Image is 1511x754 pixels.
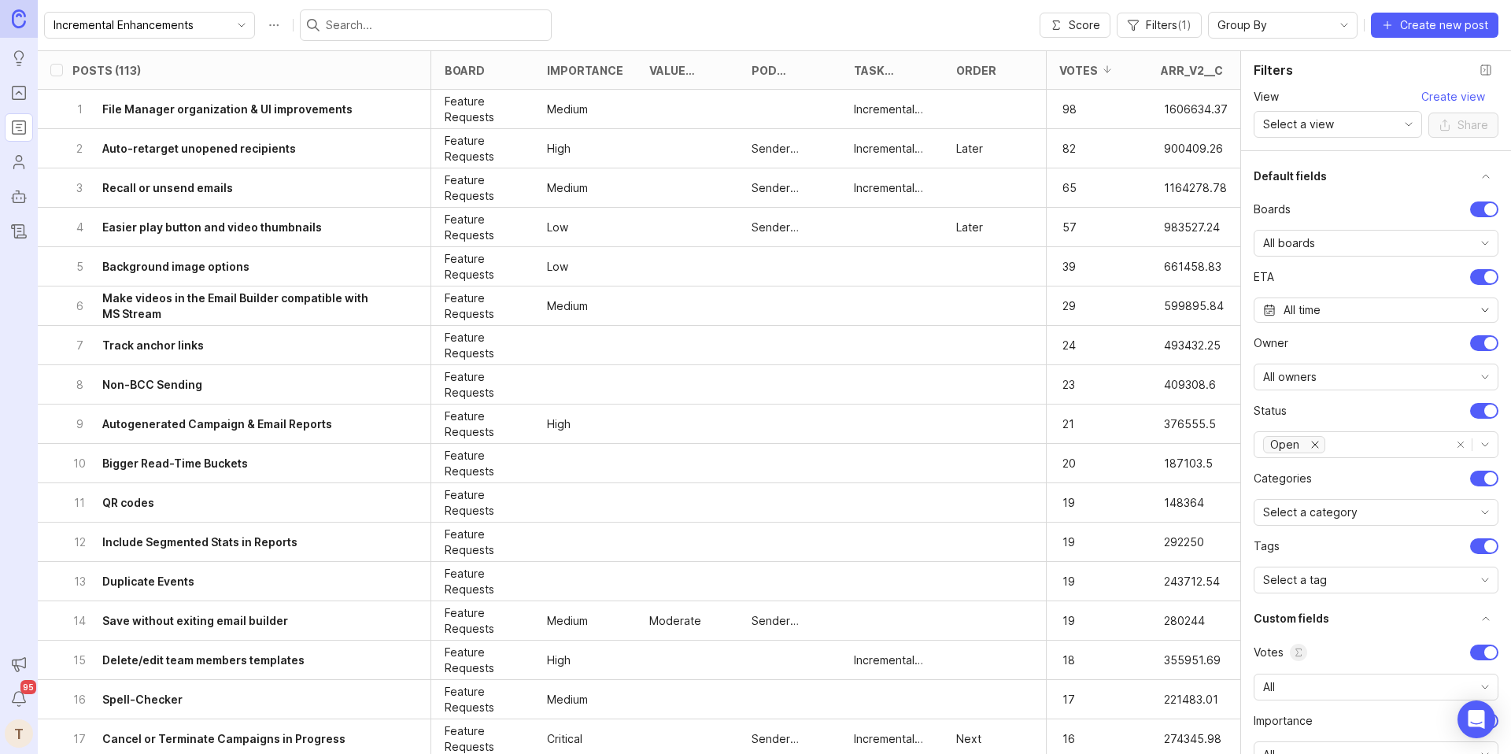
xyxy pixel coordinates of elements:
[1117,13,1202,38] button: Filters(1)
[20,680,36,694] span: 95
[1059,98,1108,120] p: 98
[72,456,87,471] p: 10
[102,259,249,275] h6: Background image options
[5,685,33,713] button: Notifications
[102,377,202,393] h6: Non-BCC Sending
[1177,18,1191,31] span: ( 1 )
[956,220,983,235] div: Later
[1059,65,1098,76] div: Votes
[752,613,829,629] div: Sender Experience
[72,247,386,286] button: 5Background image options
[445,65,485,76] div: board
[1254,611,1329,626] h1: Custom fields
[445,94,522,125] div: Feature Requests
[547,692,588,708] p: Medium
[1254,364,1498,390] div: toggle menu
[72,405,386,443] button: 9Autogenerated Campaign & Email Reports
[1263,235,1315,252] span: All boards
[1263,504,1358,521] span: Select a category
[445,133,522,164] p: Feature Requests
[854,141,931,157] p: Incremental Enhancement
[1472,304,1498,316] svg: toggle icon
[1161,728,1210,750] p: 274345.98
[5,217,33,246] a: Changelog
[54,17,227,34] input: Incremental Enhancements
[1254,538,1280,554] span: tags
[445,684,522,715] p: Feature Requests
[1254,431,1498,458] div: toggle menu
[547,298,588,314] div: Medium
[1254,567,1498,593] div: toggle menu
[1146,17,1191,33] span: Filters
[1254,644,1307,661] span: Votes
[956,731,981,747] p: Next
[445,290,522,322] p: Feature Requests
[5,113,33,142] a: Roadmaps
[445,605,522,637] p: Feature Requests
[1457,117,1488,133] span: Share
[72,338,87,353] p: 7
[1254,89,1279,105] span: View
[72,444,386,482] button: 10Bigger Read-Time Buckets
[102,692,183,708] h6: Spell-Checker
[72,613,87,629] p: 14
[752,731,829,747] div: Sender Experience
[1371,13,1498,38] button: Create new post
[445,566,522,597] div: Feature Requests
[72,220,87,235] p: 4
[1208,12,1358,39] div: toggle menu
[1254,499,1498,526] div: toggle menu
[102,102,353,117] h6: File Manager organization & UI improvements
[229,19,254,31] svg: toggle icon
[1161,98,1210,120] p: 1606634.37
[547,416,571,432] div: High
[1254,168,1327,184] h1: Default fields
[547,731,582,747] p: Critical
[1396,118,1421,131] svg: toggle icon
[752,180,829,196] p: Sender Experience
[752,220,829,235] div: Sender Experience
[1161,216,1210,238] p: 983527.24
[547,102,588,117] p: Medium
[1059,728,1108,750] p: 16
[1472,438,1498,451] svg: toggle icon
[72,562,386,601] button: 13Duplicate Events
[1263,116,1334,133] span: Select a view
[102,416,332,432] h6: Autogenerated Campaign & Email Reports
[1472,371,1498,383] svg: toggle icon
[1254,471,1312,486] span: Categories
[547,259,568,275] p: Low
[72,731,87,747] p: 17
[72,102,87,117] p: 1
[102,141,296,157] h6: Auto-retarget unopened recipients
[102,534,297,550] h6: Include Segmented Stats in Reports
[102,338,204,353] h6: Track anchor links
[445,527,522,558] div: Feature Requests
[547,180,588,196] p: Medium
[5,44,33,72] a: Ideas
[72,180,87,196] p: 3
[547,141,571,157] p: High
[1161,334,1210,357] p: 493432.25
[752,141,829,157] p: Sender Experience
[547,613,588,629] p: Medium
[1040,13,1110,38] button: Score
[445,251,522,283] p: Feature Requests
[854,180,931,196] p: Incremental Enhancement
[72,574,87,590] p: 13
[1161,177,1210,199] p: 1164278.78
[649,613,701,629] p: Moderate
[72,65,141,76] div: Posts (113)
[445,487,522,519] p: Feature Requests
[1254,230,1498,257] div: toggle menu
[1263,678,1275,696] span: All
[1428,113,1498,138] button: Share
[1161,413,1210,435] p: 376555.5
[72,416,87,432] p: 9
[102,456,248,471] h6: Bigger Read-Time Buckets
